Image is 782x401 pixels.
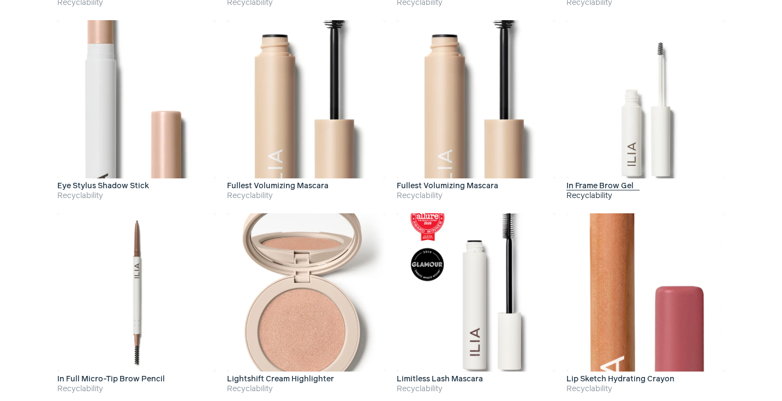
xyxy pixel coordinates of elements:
h3: Fullest Volumizing Mascara [227,182,335,190]
a: Fullest Volumizing Mascara Fullest Volumizing Mascara Recyclability [227,20,385,202]
h4: Recyclability [566,190,725,202]
img: Limitless Lash Mascara [397,213,555,372]
h4: Recyclability [57,190,216,202]
h3: In Frame Brow Gel [566,182,640,190]
img: Eye Stylus Shadow Stick [57,20,216,178]
h4: Recyclability [227,190,385,202]
a: In Full Micro-Tip Brow Pencil In Full Micro-Tip Brow Pencil Recyclability [57,213,216,395]
a: Fullest Volumizing Mascara Fullest Volumizing Mascara Recyclability [397,20,555,202]
img: Fullest Volumizing Mascara [397,20,555,178]
h3: Lightshift Cream Highlighter [227,375,340,384]
img: Fullest Volumizing Mascara [227,20,385,178]
img: In Full Micro-Tip Brow Pencil [57,213,216,372]
span: Eye Stylus Shadow Stick [57,182,155,190]
span: Lightshift Cream Highlighter [227,375,340,383]
h3: Limitless Lash Mascara [397,375,489,384]
a: Lightshift Cream Highlighter Lightshift Cream Highlighter Recyclability [227,213,385,395]
h3: Fullest Volumizing Mascara [397,182,504,190]
span: Lip Sketch Hydrating Crayon [566,375,680,383]
span: In Full Micro-Tip Brow Pencil [57,375,171,383]
h3: In Full Micro-Tip Brow Pencil [57,375,171,384]
a: Eye Stylus Shadow Stick Eye Stylus Shadow Stick Recyclability [57,20,216,202]
h4: Recyclability [57,384,216,395]
a: Limitless Lash Mascara Limitless Lash Mascara Recyclability [397,213,555,395]
img: Lightshift Cream Highlighter [227,213,385,372]
span: Fullest Volumizing Mascara [397,182,504,190]
h4: Recyclability [566,384,725,395]
span: Limitless Lash Mascara [397,375,489,383]
h4: Recyclability [397,190,555,202]
h4: Recyclability [397,384,555,395]
h3: Eye Stylus Shadow Stick [57,182,155,190]
a: Lip Sketch Hydrating Crayon Lip Sketch Hydrating Crayon Recyclability [566,213,725,395]
a: In Frame Brow Gel In Frame Brow Gel Recyclability [566,20,725,202]
h4: Recyclability [227,384,385,395]
h3: Lip Sketch Hydrating Crayon [566,375,680,384]
span: Fullest Volumizing Mascara [227,182,335,190]
img: Lip Sketch Hydrating Crayon [566,213,725,372]
span: In Frame Brow Gel [566,182,640,190]
img: In Frame Brow Gel [566,20,725,178]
